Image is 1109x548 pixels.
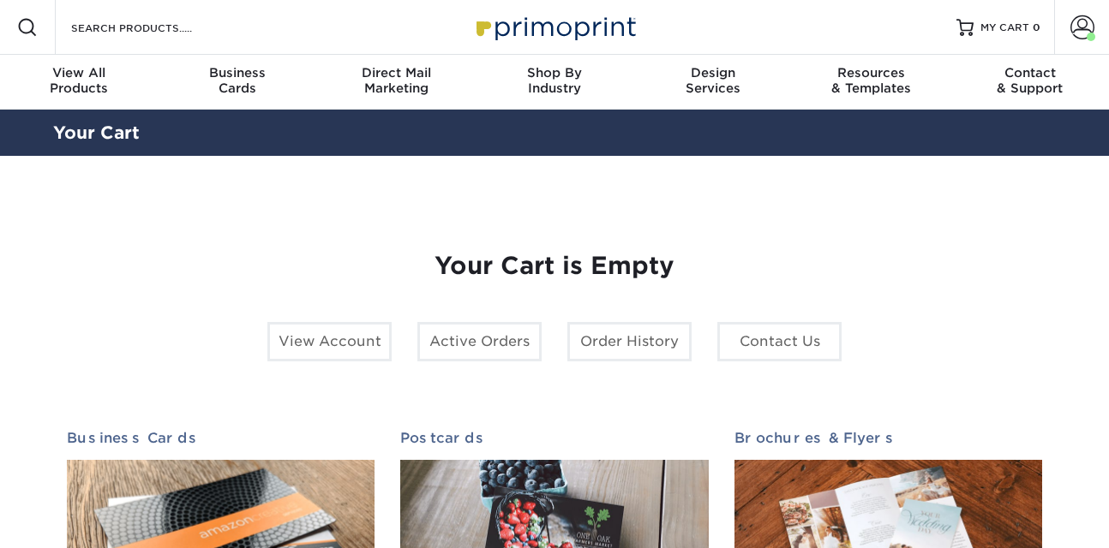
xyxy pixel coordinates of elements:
a: Order History [567,322,692,361]
a: Active Orders [417,322,542,361]
a: View Account [267,322,392,361]
a: Contact& Support [950,55,1109,110]
span: 0 [1033,21,1040,33]
img: Primoprint [469,9,640,45]
div: Services [633,65,792,96]
input: SEARCH PRODUCTS..... [69,17,237,38]
h2: Postcards [400,430,708,446]
div: Cards [159,65,317,96]
a: Direct MailMarketing [317,55,476,110]
div: Marketing [317,65,476,96]
span: Direct Mail [317,65,476,80]
a: Shop ByIndustry [476,55,634,110]
h2: Business Cards [67,430,375,446]
a: Resources& Templates [792,55,950,110]
span: MY CART [980,21,1029,35]
a: Your Cart [53,122,140,143]
span: Design [633,65,792,80]
a: DesignServices [633,55,792,110]
span: Contact [950,65,1109,80]
span: Business [159,65,317,80]
a: Contact Us [717,322,842,361]
div: & Support [950,65,1109,96]
a: BusinessCards [159,55,317,110]
div: & Templates [792,65,950,96]
h2: Brochures & Flyers [734,430,1042,446]
span: Resources [792,65,950,80]
span: Shop By [476,65,634,80]
h1: Your Cart is Empty [67,252,1042,281]
div: Industry [476,65,634,96]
